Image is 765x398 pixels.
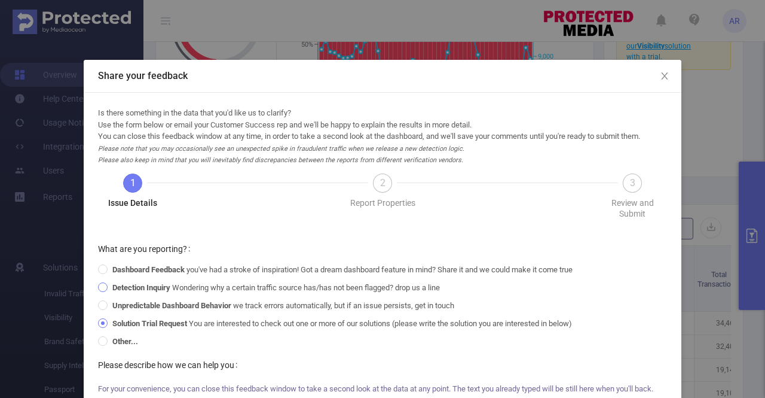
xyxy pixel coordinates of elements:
[112,319,187,328] b: Solution Trial Request
[98,244,195,254] label: What are you reporting?
[112,265,185,274] b: Dashboard Feedback
[108,265,577,274] span: you've had a stroke of inspiration! Got a dream dashboard feature in mind? Share it and we could ...
[112,337,138,346] b: Other...
[108,319,577,328] span: You are interested to check out one or more of our solutions (please write the solution you are i...
[112,301,231,310] b: Unpredictable Dashboard Behavior
[598,198,667,219] div: Review and Submit
[648,60,681,93] button: Close
[108,198,157,208] div: Issue Details
[108,301,459,310] span: we track errors automatically, but if an issue persists, get in touch
[98,69,667,83] div: Share your feedback
[98,360,242,370] label: Please describe how we can help you
[630,177,635,189] span: 3
[350,198,415,208] div: Report Properties
[112,283,170,292] b: Detection Inquiry
[108,283,445,292] span: Wondering why a certain traffic source has/has not been flagged? drop us a line
[98,145,464,165] i: Please note that you may occasionally see an unexpected spike in fraudulent traffic when we relea...
[98,107,667,166] div: Is there something in the data that you'd like us to clarify? Use the form below or email your Cu...
[380,177,385,189] span: 2
[660,71,669,81] i: icon: close
[130,177,136,189] span: 1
